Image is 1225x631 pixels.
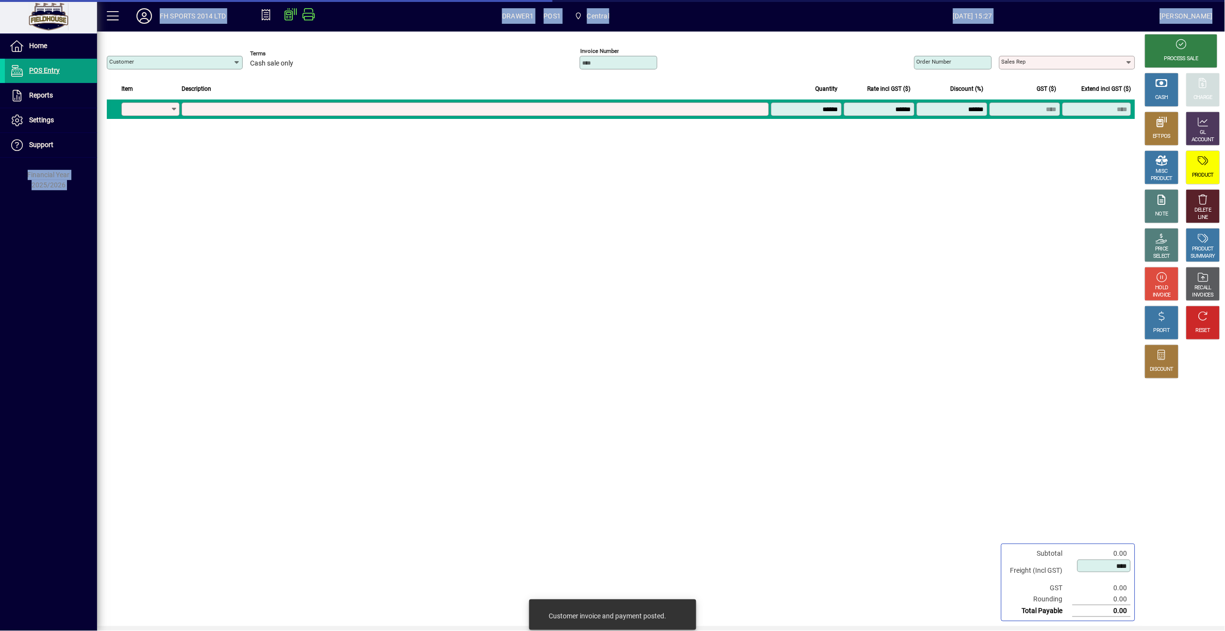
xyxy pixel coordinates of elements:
[250,50,308,57] span: Terms
[1156,284,1168,292] div: HOLD
[109,58,134,65] mat-label: Customer
[1156,211,1168,218] div: NOTE
[1194,94,1213,101] div: CHARGE
[1082,83,1131,94] span: Extend incl GST ($)
[1073,594,1131,605] td: 0.00
[1160,8,1213,24] div: [PERSON_NAME]
[1006,605,1073,617] td: Total Payable
[5,34,97,58] a: Home
[250,60,293,67] span: Cash sale only
[29,42,47,50] span: Home
[129,7,160,25] button: Profile
[29,91,53,99] span: Reports
[1195,207,1211,214] div: DELETE
[29,116,54,124] span: Settings
[1073,548,1131,559] td: 0.00
[1191,253,1215,260] div: SUMMARY
[5,83,97,108] a: Reports
[1192,172,1214,179] div: PRODUCT
[1006,582,1073,594] td: GST
[502,8,534,24] span: DRAWER1
[1153,292,1171,299] div: INVOICE
[1037,83,1057,94] span: GST ($)
[1192,136,1214,144] div: ACCOUNT
[571,7,613,25] span: Central
[1164,55,1198,63] div: PROCESS SALE
[1154,327,1170,334] div: PROFIT
[1200,129,1207,136] div: GL
[29,66,60,74] span: POS Entry
[1154,253,1171,260] div: SELECT
[182,83,211,94] span: Description
[1073,605,1131,617] td: 0.00
[580,48,619,54] mat-label: Invoice number
[917,58,952,65] mat-label: Order number
[1002,58,1026,65] mat-label: Sales rep
[1156,168,1168,175] div: MISC
[549,611,667,621] div: Customer invoice and payment posted.
[587,8,609,24] span: Central
[951,83,984,94] span: Discount (%)
[1153,133,1171,140] div: EFTPOS
[1156,246,1169,253] div: PRICE
[29,141,53,149] span: Support
[816,83,838,94] span: Quantity
[5,133,97,157] a: Support
[1006,594,1073,605] td: Rounding
[5,108,97,133] a: Settings
[1151,175,1173,183] div: PRODUCT
[1192,246,1214,253] div: PRODUCT
[1192,292,1213,299] div: INVOICES
[1195,284,1212,292] div: RECALL
[786,8,1160,24] span: [DATE] 15:27
[544,8,561,24] span: POS1
[1196,327,1210,334] div: RESET
[1150,366,1174,373] div: DISCOUNT
[1006,548,1073,559] td: Subtotal
[121,83,133,94] span: Item
[1198,214,1208,221] div: LINE
[1073,582,1131,594] td: 0.00
[1006,559,1073,582] td: Freight (Incl GST)
[868,83,911,94] span: Rate incl GST ($)
[1156,94,1168,101] div: CASH
[160,8,226,24] div: FH SPORTS 2014 LTD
